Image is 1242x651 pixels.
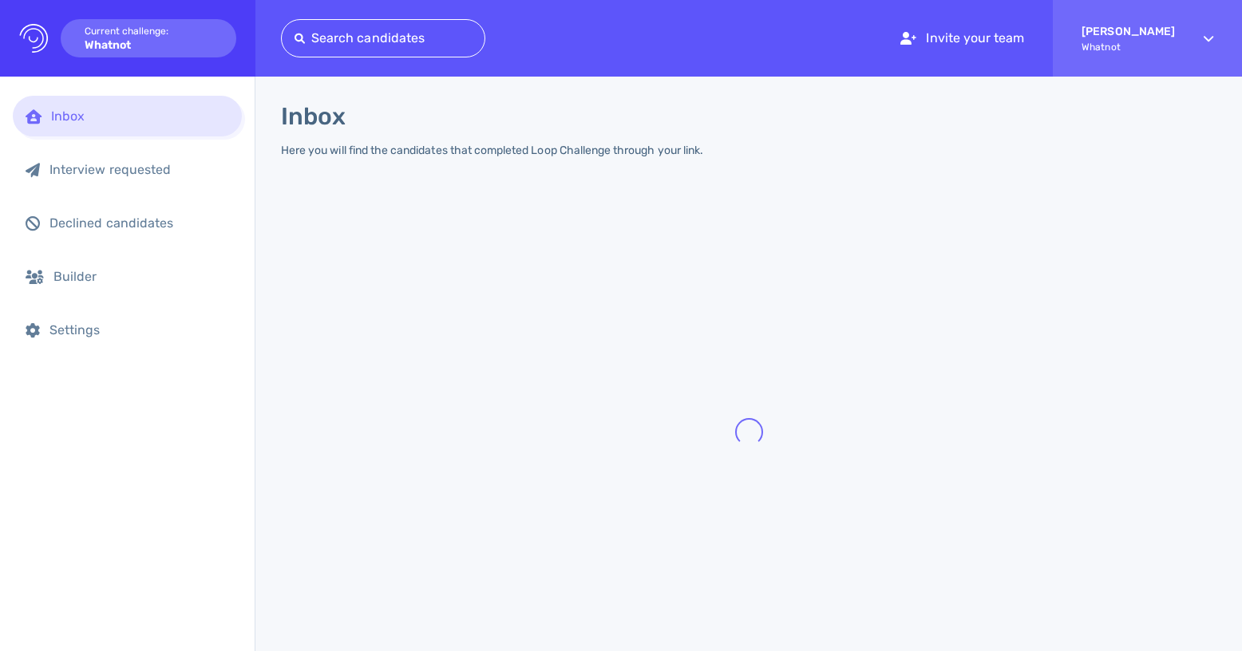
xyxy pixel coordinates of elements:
[1082,41,1175,53] span: Whatnot
[49,215,229,231] div: Declined candidates
[53,269,229,284] div: Builder
[281,102,346,131] h1: Inbox
[281,144,703,157] div: Here you will find the candidates that completed Loop Challenge through your link.
[1082,25,1175,38] strong: [PERSON_NAME]
[49,322,229,337] div: Settings
[49,162,229,177] div: Interview requested
[51,108,229,124] div: Inbox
